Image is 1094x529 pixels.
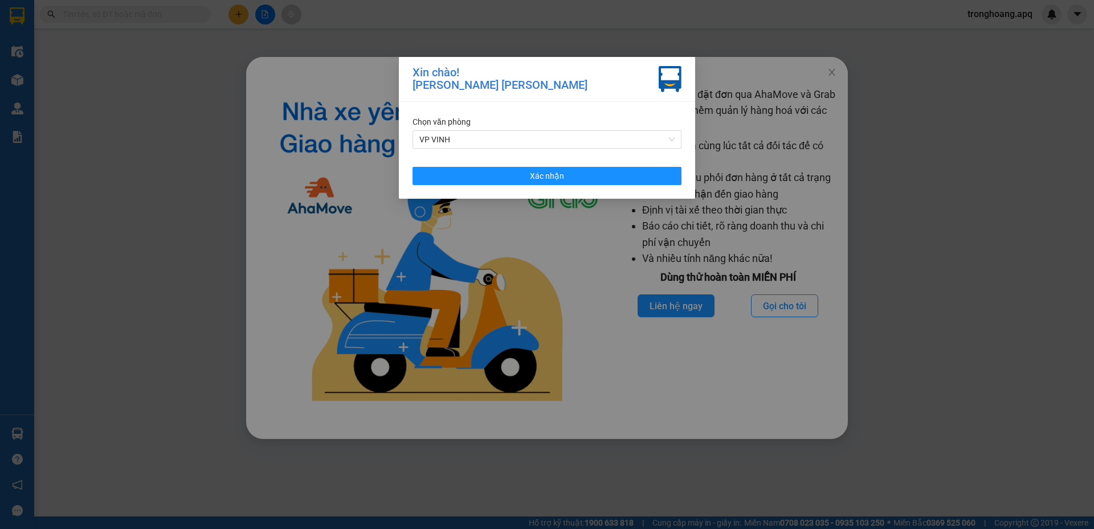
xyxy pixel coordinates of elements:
[413,167,681,185] button: Xác nhận
[419,131,675,148] span: VP VINH
[413,66,587,92] div: Xin chào! [PERSON_NAME] [PERSON_NAME]
[659,66,681,92] img: vxr-icon
[413,116,681,128] div: Chọn văn phòng
[530,170,564,182] span: Xác nhận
